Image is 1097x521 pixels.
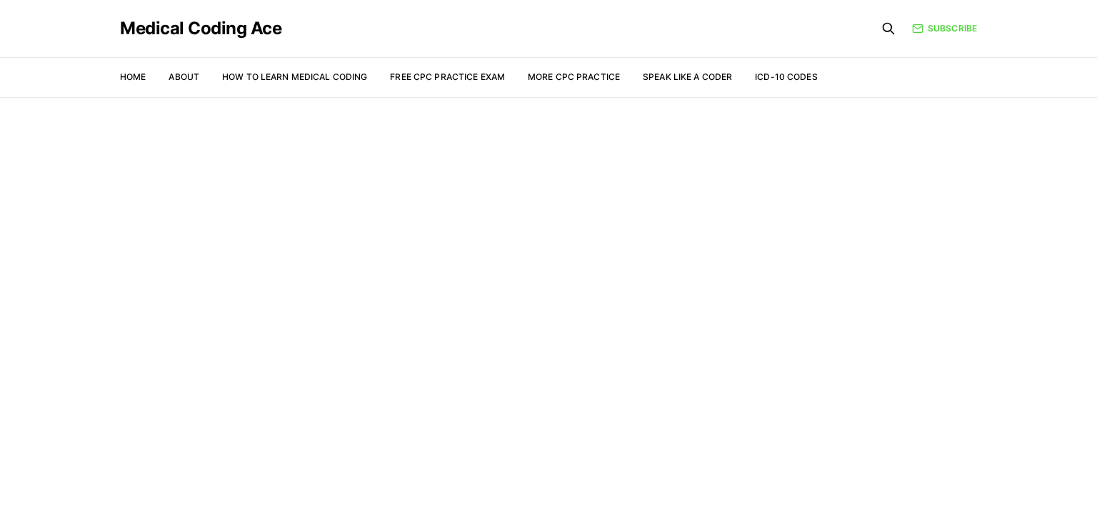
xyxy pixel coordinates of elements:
a: More CPC Practice [528,71,620,82]
a: Speak Like a Coder [643,71,732,82]
a: ICD-10 Codes [755,71,817,82]
a: Subscribe [912,22,977,35]
a: How to Learn Medical Coding [222,71,367,82]
a: Home [120,71,146,82]
a: Medical Coding Ace [120,20,281,37]
a: About [169,71,199,82]
a: Free CPC Practice Exam [390,71,505,82]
